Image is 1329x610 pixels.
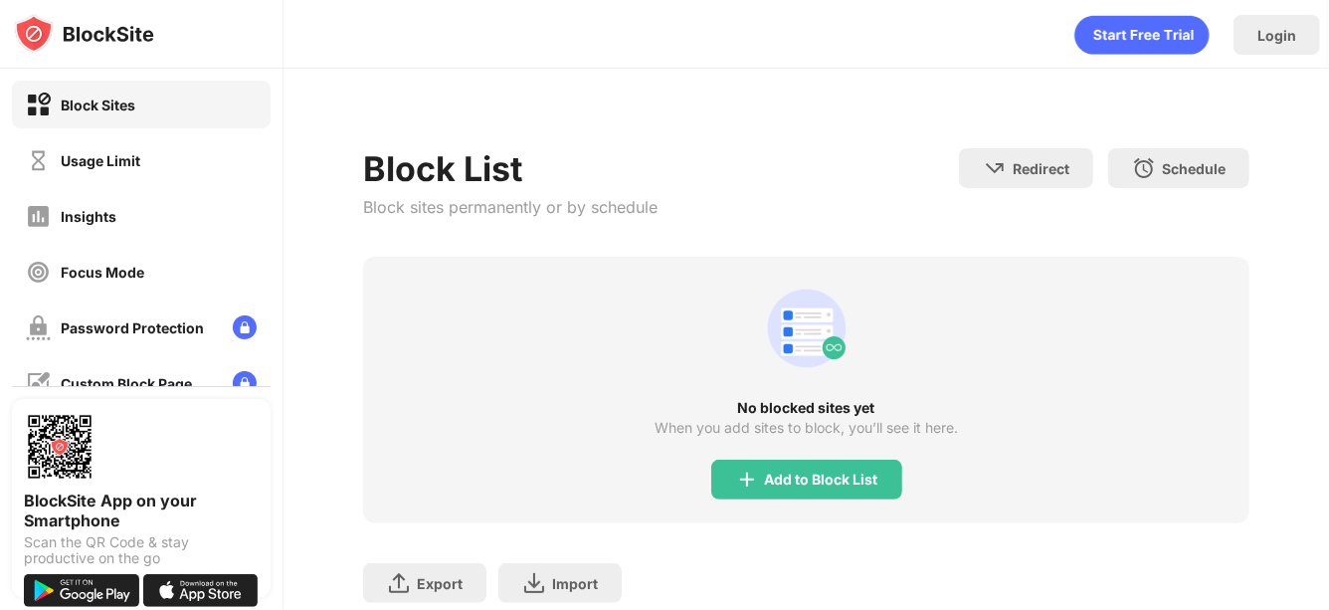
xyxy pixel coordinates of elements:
[26,260,51,285] img: focus-off.svg
[1074,15,1210,55] div: animation
[61,97,135,113] div: Block Sites
[26,93,51,117] img: block-on.svg
[233,315,257,339] img: lock-menu.svg
[61,319,204,336] div: Password Protection
[1013,160,1069,177] div: Redirect
[14,14,154,54] img: logo-blocksite.svg
[24,411,95,483] img: options-page-qr-code.png
[552,575,598,592] div: Import
[363,148,658,189] div: Block List
[61,264,144,281] div: Focus Mode
[61,208,116,225] div: Insights
[759,281,854,376] div: animation
[1257,27,1296,44] div: Login
[1162,160,1226,177] div: Schedule
[24,491,259,530] div: BlockSite App on your Smartphone
[26,204,51,229] img: insights-off.svg
[655,420,958,436] div: When you add sites to block, you’ll see it here.
[26,371,51,396] img: customize-block-page-off.svg
[24,574,139,607] img: get-it-on-google-play.svg
[363,400,1249,416] div: No blocked sites yet
[26,315,51,340] img: password-protection-off.svg
[61,375,192,392] div: Custom Block Page
[24,534,259,566] div: Scan the QR Code & stay productive on the go
[26,148,51,173] img: time-usage-off.svg
[363,197,658,217] div: Block sites permanently or by schedule
[143,574,259,607] img: download-on-the-app-store.svg
[417,575,463,592] div: Export
[233,371,257,395] img: lock-menu.svg
[61,152,140,169] div: Usage Limit
[765,472,878,488] div: Add to Block List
